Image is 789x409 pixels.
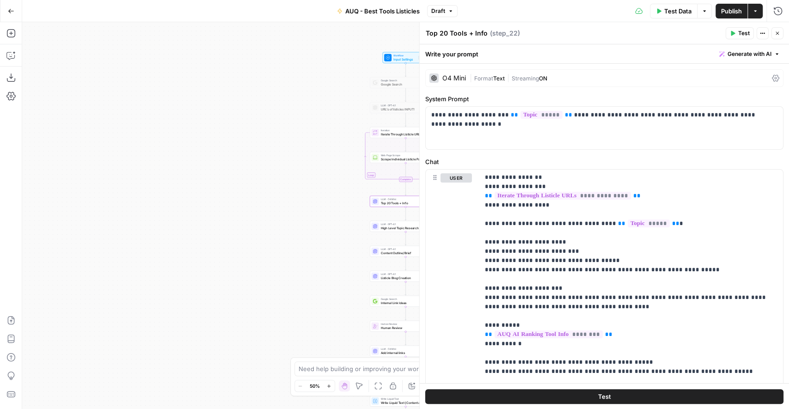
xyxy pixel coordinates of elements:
[381,157,428,161] span: Scrape Individual Listicle Page
[425,94,783,104] label: System Prompt
[721,6,742,16] span: Publish
[381,272,428,276] span: LLM · GPT-4.1
[381,347,428,351] span: LLM · O4 Mini
[598,391,611,401] span: Test
[726,27,754,39] button: Test
[405,232,406,245] g: Edge from step_8 to step_9
[381,104,428,107] span: LLM · GPT-4.1
[381,82,429,86] span: Google Search
[716,4,747,18] button: Publish
[381,107,428,111] span: URL's of listicles INPUT!
[370,321,441,332] div: Human ReviewHuman ReviewStep 13
[399,177,412,182] div: Complete
[370,177,441,182] div: Complete
[505,73,512,82] span: |
[442,75,466,81] div: O4 Mini
[381,79,429,82] span: Google Search
[370,102,441,113] div: LLM · GPT-4.1URL's of listicles INPUT!Step 27
[381,297,428,301] span: Google Search
[345,6,420,16] span: AUQ - Best Tools Listicles
[426,29,488,38] textarea: Top 20 Tools + Info
[381,325,428,330] span: Human Review
[405,63,406,76] g: Edge from start to step_1
[370,221,441,232] div: LLM · GPT-4.1High Level Topic ResearchStep 8
[381,222,429,226] span: LLM · GPT-4.1
[381,132,428,136] span: Iterate Through Listicle URLs
[310,382,320,390] span: 50%
[370,52,441,63] div: WorkflowInput SettingsInputs
[440,173,472,183] button: user
[381,275,428,280] span: Listicle Blog Creation
[370,296,441,307] div: Google SearchInternal Link IdeasStep 11
[405,306,406,320] g: Edge from step_11 to step_13
[370,271,441,282] div: LLM · GPT-4.1Listicle Blog CreationStep 10
[381,400,428,405] span: Write Liquid Text (Content all together)
[425,389,783,403] button: Test
[427,5,458,17] button: Draft
[405,331,406,345] g: Edge from step_13 to step_12
[370,246,441,257] div: LLM · GPT-4.1Content Outline/BriefStep 9
[381,153,428,157] span: Web Page Scrape
[405,88,406,101] g: Edge from step_1 to step_27
[393,57,416,61] span: Input Settings
[370,77,441,88] div: Google SearchGoogle SearchStep 1
[381,300,428,305] span: Internal Link Ideas
[490,29,520,38] span: ( step_22 )
[470,73,474,82] span: |
[425,157,783,166] label: Chat
[420,44,789,63] div: Write your prompt
[493,75,505,82] span: Text
[381,247,429,251] span: LLM · GPT-4.1
[381,397,428,401] span: Write Liquid Text
[370,152,441,163] div: Web Page ScrapeScrape Individual Listicle PageStep 21
[381,350,428,355] span: Add internal links
[716,48,783,60] button: Generate with AI
[664,6,691,16] span: Test Data
[405,138,406,151] g: Edge from step_20 to step_21
[405,207,406,220] g: Edge from step_22 to step_8
[431,7,445,15] span: Draft
[381,226,429,230] span: High Level Topic Research
[539,75,547,82] span: ON
[393,54,416,57] span: Workflow
[738,29,750,37] span: Test
[728,50,771,58] span: Generate with AI
[381,322,428,326] span: Human Review
[650,4,697,18] button: Test Data
[370,196,441,207] div: LLM · O4 MiniTop 20 Tools + InfoStep 22
[381,197,428,201] span: LLM · O4 Mini
[474,75,493,82] span: Format
[405,113,406,126] g: Edge from step_27 to step_20
[381,250,429,255] span: Content Outline/Brief
[331,4,425,18] button: AUQ - Best Tools Listicles
[381,128,428,132] span: Iteration
[370,127,441,138] div: LoopIterationIterate Through Listicle URLsStep 20
[370,346,441,357] div: LLM · O4 MiniAdd internal linksStep 12
[405,182,406,195] g: Edge from step_20-iteration-end to step_22
[370,396,441,407] div: Write Liquid TextWrite Liquid Text (Content all together)Step 16
[405,281,406,295] g: Edge from step_10 to step_11
[512,75,539,82] span: Streaming
[405,256,406,270] g: Edge from step_9 to step_10
[381,201,428,205] span: Top 20 Tools + Info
